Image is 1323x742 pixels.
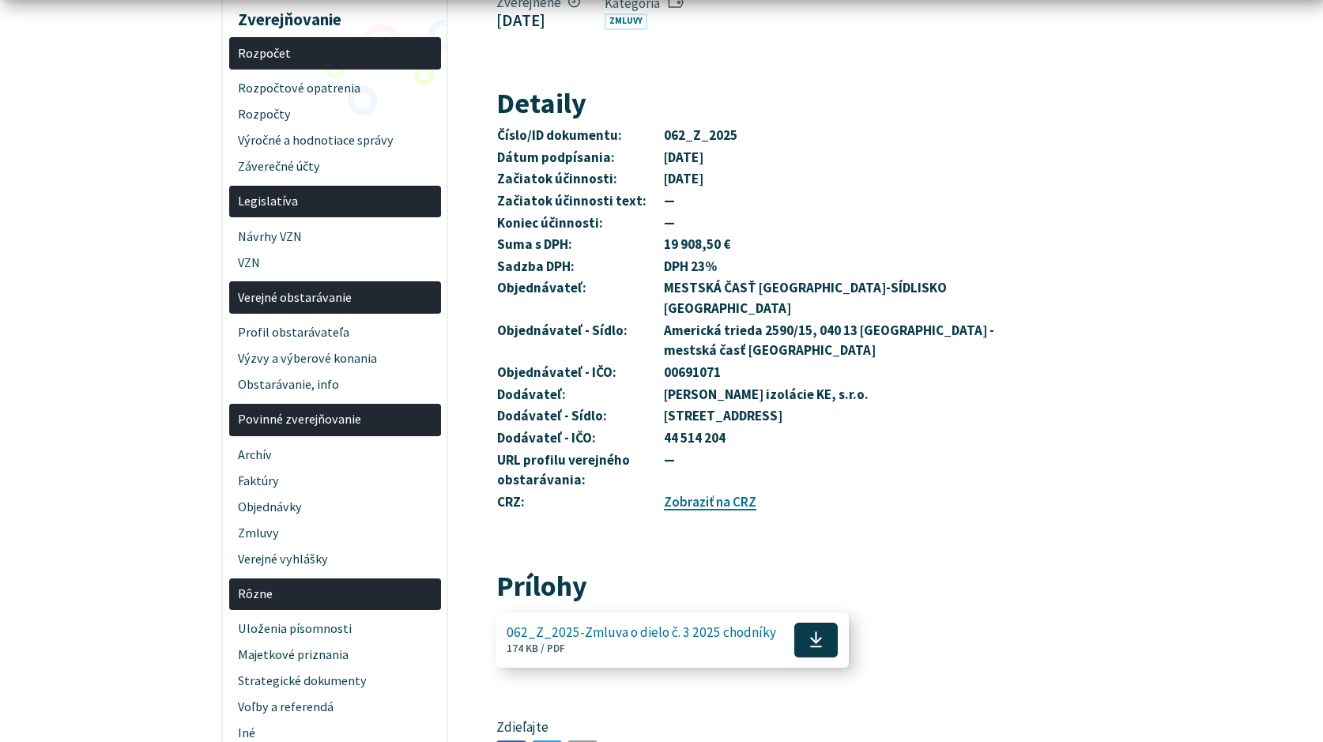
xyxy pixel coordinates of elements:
[496,718,1030,738] p: Zdieľajte
[496,362,663,384] th: Objednávateľ - IČO:
[229,494,441,520] a: Objednávky
[238,442,432,468] span: Archív
[229,346,441,372] a: Výzvy a výberové konania
[229,404,441,436] a: Povinné zverejňovanie
[664,386,869,403] strong: [PERSON_NAME] izolácie KE, s.r.o.
[664,192,675,209] strong: —
[238,75,432,101] span: Rozpočtové opatrenia
[238,642,432,669] span: Majetkové priznania
[496,125,663,147] th: Číslo/ID dokumentu:
[229,616,441,642] a: Uloženia písomnosti
[496,168,663,190] th: Začiatok účinnosti:
[229,520,441,546] a: Zmluvy
[229,101,441,127] a: Rozpočty
[496,256,663,278] th: Sadzba DPH:
[496,384,663,406] th: Dodávateľ:
[496,320,663,362] th: Objednávateľ - Sídlo:
[664,322,994,360] strong: Americká trieda 2590/15, 040 13 [GEOGRAPHIC_DATA] - mestská časť [GEOGRAPHIC_DATA]
[238,250,432,276] span: VZN
[229,546,441,572] a: Verejné vyhlášky
[496,88,1030,119] h2: Detaily
[664,170,703,187] strong: [DATE]
[229,320,441,346] a: Profil obstarávateľa
[238,616,432,642] span: Uloženia písomnosti
[229,224,441,250] a: Návrhy VZN
[496,612,849,668] a: 062_Z_2025-Zmluva o dielo č. 3 2025 chodníky 174 KB / PDF
[229,695,441,721] a: Voľby a referendá
[664,258,717,275] strong: DPH 23%
[238,468,432,494] span: Faktúry
[496,571,1030,602] h2: Prílohy
[229,372,441,398] a: Obstarávanie, info
[664,126,737,144] strong: 062_Z_2025
[229,127,441,153] a: Výročné a hodnotiace správy
[229,37,441,70] a: Rozpočet
[238,669,432,695] span: Strategické dokumenty
[605,13,647,30] a: Zmluvy
[238,494,432,520] span: Objednávky
[496,427,663,450] th: Dodávateľ - IČO:
[238,127,432,153] span: Výročné a hodnotiace správy
[664,429,726,446] strong: 44 514 204
[496,10,581,30] figcaption: [DATE]
[664,149,703,166] strong: [DATE]
[664,214,675,232] strong: —
[238,695,432,721] span: Voľby a referendá
[664,407,782,424] strong: [STREET_ADDRESS]
[229,642,441,669] a: Majetkové priznania
[229,468,441,494] a: Faktúry
[238,284,432,311] span: Verejné obstarávanie
[229,186,441,218] a: Legislatíva
[229,75,441,101] a: Rozpočtové opatrenia
[496,190,663,213] th: Začiatok účinnosti text:
[238,153,432,179] span: Záverečné účty
[229,281,441,314] a: Verejné obstarávanie
[238,40,432,66] span: Rozpočet
[507,625,776,640] span: 062_Z_2025-Zmluva o dielo č. 3 2025 chodníky
[238,224,432,250] span: Návrhy VZN
[229,442,441,468] a: Archív
[496,450,663,492] th: URL profilu verejného obstarávania:
[238,581,432,607] span: Rôzne
[238,346,432,372] span: Výzvy a výberové konania
[238,520,432,546] span: Zmluvy
[496,405,663,427] th: Dodávateľ - Sídlo:
[496,147,663,169] th: Dátum podpísania:
[238,546,432,572] span: Verejné vyhlášky
[664,235,730,253] strong: 19 908,50 €
[664,279,947,317] strong: MESTSKÁ ČASŤ [GEOGRAPHIC_DATA]-SÍDLISKO [GEOGRAPHIC_DATA]
[496,213,663,235] th: Koniec účinnosti:
[229,578,441,611] a: Rôzne
[664,451,675,469] strong: —
[229,250,441,276] a: VZN
[238,372,432,398] span: Obstarávanie, info
[238,407,432,433] span: Povinné zverejňovanie
[229,669,441,695] a: Strategické dokumenty
[238,189,432,215] span: Legislatíva
[507,642,565,655] span: 174 KB / PDF
[496,234,663,256] th: Suma s DPH:
[664,363,721,381] strong: 00691071
[238,320,432,346] span: Profil obstarávateľa
[496,277,663,319] th: Objednávateľ:
[238,101,432,127] span: Rozpočty
[664,493,756,510] a: Zobraziť na CRZ
[229,153,441,179] a: Záverečné účty
[496,492,663,514] th: CRZ:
